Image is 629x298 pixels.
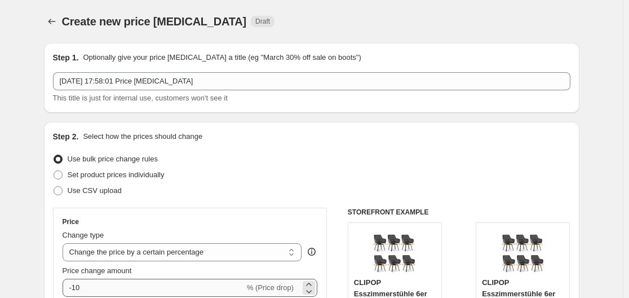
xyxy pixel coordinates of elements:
[500,229,546,274] img: 61vZT1-9ZoL_80x.jpg
[348,208,570,217] h6: STOREFRONT EXAMPLE
[68,186,122,195] span: Use CSV upload
[53,72,570,90] input: 30% off holiday sale
[63,231,104,239] span: Change type
[247,283,294,292] span: % (Price drop)
[83,52,361,63] p: Optionally give your price [MEDICAL_DATA] a title (eg "March 30% off sale on boots")
[68,170,165,179] span: Set product prices individually
[53,131,79,142] h2: Step 2.
[63,217,79,226] h3: Price
[62,15,247,28] span: Create new price [MEDICAL_DATA]
[83,131,202,142] p: Select how the prices should change
[306,246,317,257] div: help
[255,17,270,26] span: Draft
[372,229,417,274] img: 61vZT1-9ZoL_80x.jpg
[68,155,158,163] span: Use bulk price change rules
[63,266,132,275] span: Price change amount
[44,14,60,29] button: Price change jobs
[53,52,79,63] h2: Step 1.
[63,279,245,297] input: -15
[53,94,228,102] span: This title is just for internal use, customers won't see it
